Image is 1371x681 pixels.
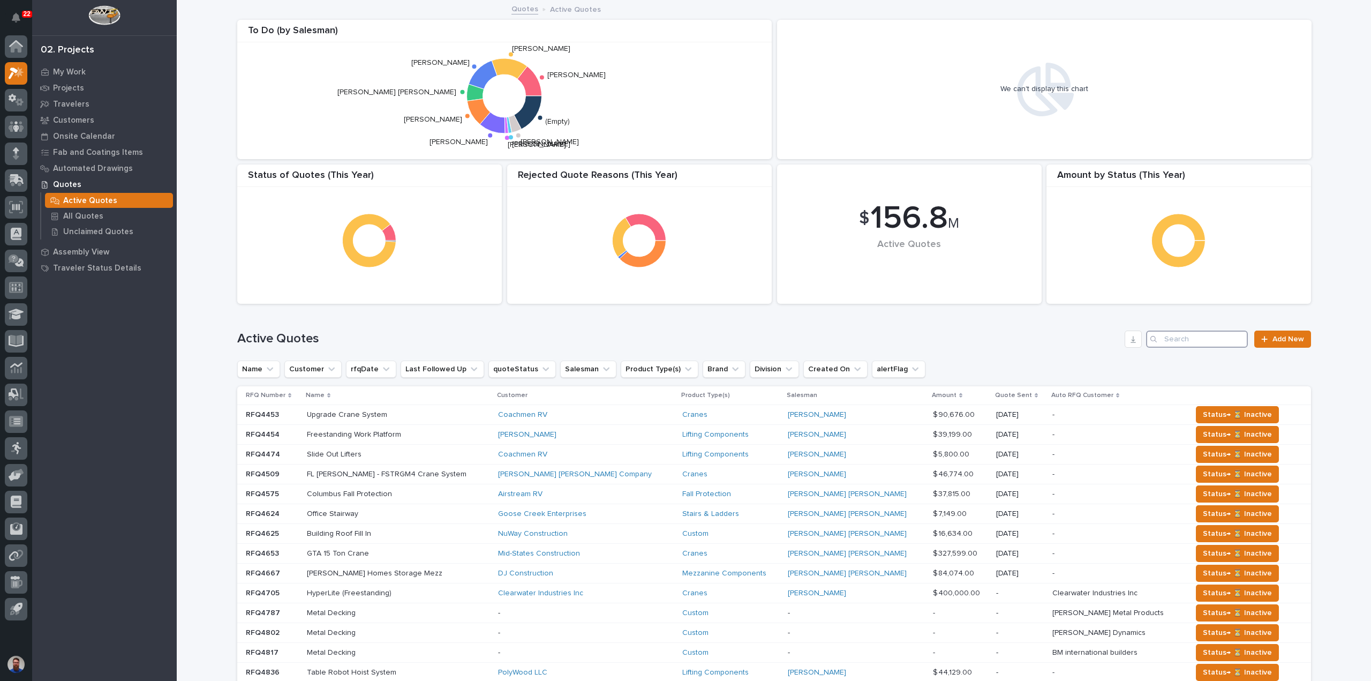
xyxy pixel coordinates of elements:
[32,80,177,96] a: Projects
[53,68,86,77] p: My Work
[788,589,846,598] a: [PERSON_NAME]
[996,490,1044,499] p: [DATE]
[1203,408,1272,421] span: Status→ ⏳ Inactive
[933,527,975,538] p: $ 16,634.00
[41,208,177,223] a: All Quotes
[996,430,1044,439] p: [DATE]
[246,448,282,459] p: RFQ4474
[682,609,709,618] a: Custom
[1203,587,1272,600] span: Status→ ⏳ Inactive
[1203,507,1272,520] span: Status→ ⏳ Inactive
[996,470,1044,479] p: [DATE]
[32,128,177,144] a: Onsite Calendar
[788,430,846,439] a: [PERSON_NAME]
[511,2,538,14] a: Quotes
[497,390,528,401] p: Customer
[682,490,731,499] a: Fall Protection
[682,589,707,598] a: Cranes
[1196,426,1279,443] button: Status→ ⏳ Inactive
[53,180,81,190] p: Quotes
[933,408,977,420] p: $ 90,676.00
[803,361,868,378] button: Created On
[1203,567,1272,580] span: Status→ ⏳ Inactive
[933,448,971,459] p: $ 5,800.00
[1196,585,1279,602] button: Status→ ⏳ Inactive
[307,646,358,657] p: Metal Decking
[788,569,907,578] a: [PERSON_NAME] [PERSON_NAME]
[237,170,502,188] div: Status of Quotes (This Year)
[1196,624,1279,641] button: Status→ ⏳ Inactive
[237,643,1311,663] tr: RFQ4817RFQ4817 Metal DeckingMetal Decking -Custom --- -BM international buildersBM international ...
[307,587,394,598] p: HyperLite (Freestanding)
[498,648,674,657] p: -
[1052,666,1057,677] p: -
[246,666,282,677] p: RFQ4836
[788,668,846,677] a: [PERSON_NAME]
[1146,331,1248,348] input: Search
[682,668,749,677] a: Lifting Components
[237,331,1121,347] h1: Active Quotes
[1052,428,1057,439] p: -
[547,72,606,79] text: [PERSON_NAME]
[933,468,976,479] p: $ 46,774.00
[933,646,937,657] p: -
[996,668,1044,677] p: -
[307,507,360,519] p: Office Stairway
[996,410,1044,420] p: [DATE]
[63,227,133,237] p: Unclaimed Quotes
[859,208,869,229] span: $
[246,646,281,657] p: RFQ4817
[1196,525,1279,542] button: Status→ ⏳ Inactive
[41,224,177,239] a: Unclaimed Quotes
[306,390,325,401] p: Name
[498,529,568,538] a: NuWay Construction
[682,529,709,538] a: Custom
[246,408,281,420] p: RFQ4453
[32,176,177,192] a: Quotes
[32,112,177,128] a: Customers
[560,361,616,378] button: Salesman
[307,468,469,479] p: FL [PERSON_NAME] - FSTRGM4 Crane System
[498,470,652,479] a: [PERSON_NAME] [PERSON_NAME] Company
[933,567,976,578] p: $ 84,074.00
[621,361,698,378] button: Product Type(s)
[788,648,924,657] p: -
[933,488,973,499] p: $ 37,815.00
[63,196,117,206] p: Active Quotes
[24,10,31,18] p: 22
[246,507,282,519] p: RFQ4624
[788,549,907,558] a: [PERSON_NAME] [PERSON_NAME]
[788,490,907,499] a: [PERSON_NAME] [PERSON_NAME]
[237,583,1311,603] tr: RFQ4705RFQ4705 HyperLite (Freestanding)HyperLite (Freestanding) Clearwater Industries Inc Cranes ...
[32,244,177,260] a: Assembly View
[1203,468,1272,481] span: Status→ ⏳ Inactive
[498,589,583,598] a: Clearwater Industries Inc
[246,428,282,439] p: RFQ4454
[307,666,398,677] p: Table Robot Hoist System
[545,118,570,125] text: (Empty)
[1052,527,1057,538] p: -
[401,361,484,378] button: Last Followed Up
[1052,547,1057,558] p: -
[498,450,547,459] a: Coachmen RV
[933,666,974,677] p: $ 44,129.00
[5,6,27,29] button: Notifications
[237,25,772,43] div: To Do (by Salesman)
[933,547,980,558] p: $ 327,599.00
[307,527,373,538] p: Building Roof Fill In
[237,524,1311,544] tr: RFQ4625RFQ4625 Building Roof Fill InBuilding Roof Fill In NuWay Construction Custom [PERSON_NAME]...
[550,3,601,14] p: Active Quotes
[498,430,556,439] a: [PERSON_NAME]
[498,569,553,578] a: DJ Construction
[682,648,709,657] a: Custom
[1203,428,1272,441] span: Status→ ⏳ Inactive
[933,428,974,439] p: $ 39,199.00
[53,132,115,141] p: Onsite Calendar
[788,628,924,638] p: -
[246,547,281,558] p: RFQ4653
[53,248,109,257] p: Assembly View
[996,450,1044,459] p: [DATE]
[246,626,282,638] p: RFQ4802
[788,470,846,479] a: [PERSON_NAME]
